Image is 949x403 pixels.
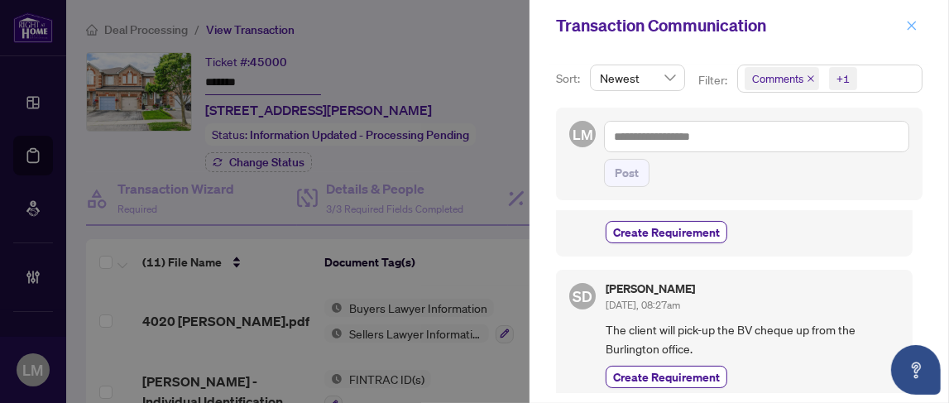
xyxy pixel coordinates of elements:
h5: [PERSON_NAME] [606,283,695,295]
span: [DATE], 08:27am [606,299,680,311]
span: LM [573,123,592,146]
span: SD [573,285,592,308]
span: Newest [600,65,675,90]
button: Create Requirement [606,221,727,243]
span: close [906,20,918,31]
p: Sort: [556,70,583,88]
button: Create Requirement [606,366,727,388]
span: Comments [752,70,803,87]
span: Comments [745,67,819,90]
div: Transaction Communication [556,13,901,38]
span: close [807,74,815,83]
button: Post [604,159,649,187]
button: Open asap [891,345,941,395]
span: Create Requirement [613,223,720,241]
span: The client will pick-up the BV cheque up from the Burlington office. [606,320,899,359]
span: Create Requirement [613,368,720,386]
div: +1 [836,70,850,87]
p: Filter: [698,71,730,89]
